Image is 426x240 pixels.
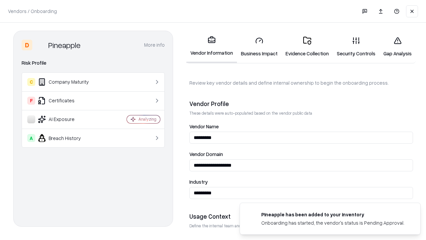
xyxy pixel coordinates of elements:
[189,179,413,184] label: Industry
[333,31,379,62] a: Security Controls
[189,152,413,157] label: Vendor Domain
[282,31,333,62] a: Evidence Collection
[261,219,404,226] div: Onboarding has started, the vendor's status is Pending Approval.
[186,31,237,63] a: Vendor Information
[27,78,107,86] div: Company Maturity
[27,97,107,105] div: Certificates
[138,116,156,122] div: Analyzing
[35,40,46,50] img: Pineapple
[8,8,57,15] p: Vendors / Onboarding
[22,40,32,50] div: D
[27,78,35,86] div: C
[48,40,81,50] div: Pineapple
[189,212,413,220] div: Usage Context
[189,79,413,86] p: Review key vendor details and define internal ownership to begin the onboarding process.
[27,134,35,142] div: A
[189,100,413,108] div: Vendor Profile
[189,110,413,116] p: These details were auto-populated based on the vendor public data
[189,124,413,129] label: Vendor Name
[261,211,404,218] div: Pineapple has been added to your inventory
[379,31,416,62] a: Gap Analysis
[144,39,165,51] button: More info
[189,223,413,229] p: Define the internal team and reason for using this vendor. This helps assess business relevance a...
[27,115,107,123] div: AI Exposure
[27,134,107,142] div: Breach History
[237,31,282,62] a: Business Impact
[27,97,35,105] div: F
[248,211,256,219] img: pineappleenergy.com
[22,59,165,67] div: Risk Profile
